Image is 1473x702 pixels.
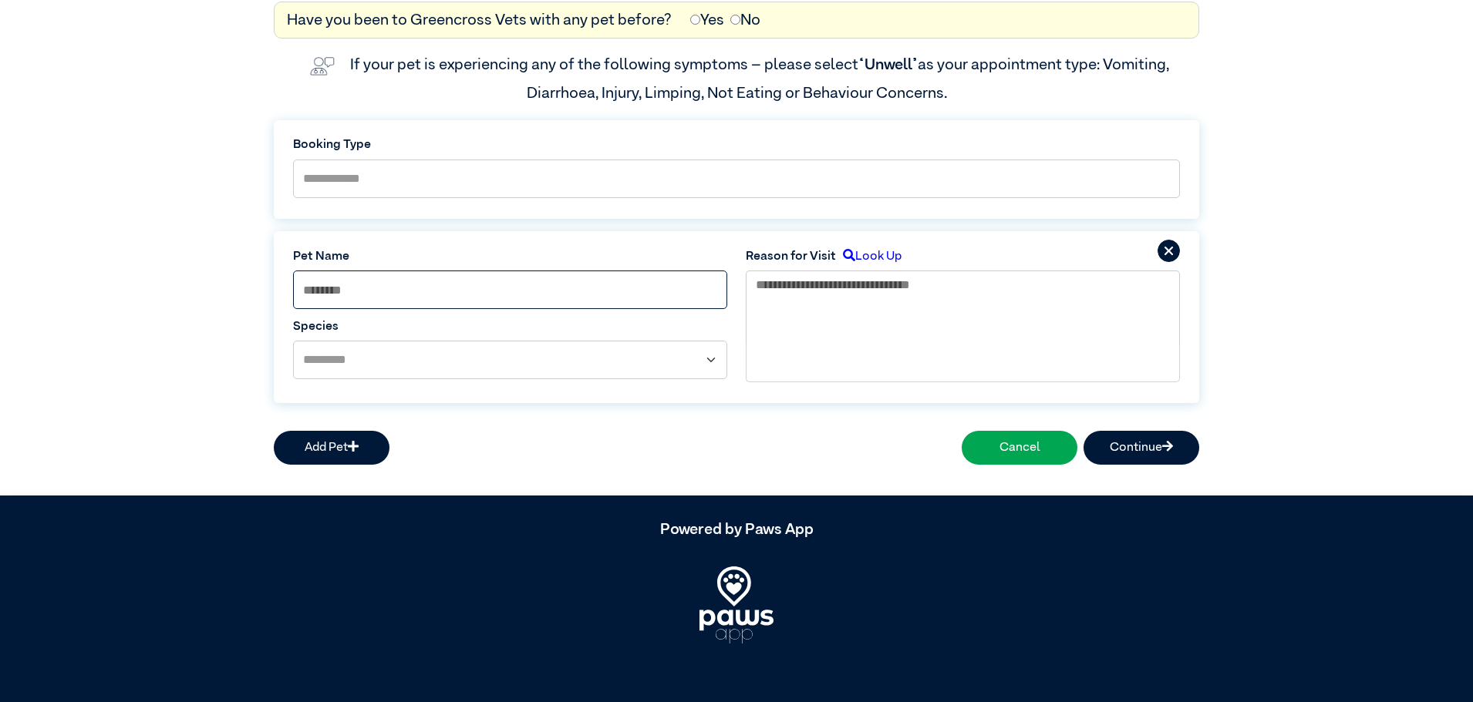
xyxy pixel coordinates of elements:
[304,51,341,82] img: vet
[287,8,672,32] label: Have you been to Greencross Vets with any pet before?
[293,247,727,266] label: Pet Name
[962,431,1077,465] button: Cancel
[274,431,389,465] button: Add Pet
[293,136,1180,154] label: Booking Type
[1084,431,1199,465] button: Continue
[350,57,1172,100] label: If your pet is experiencing any of the following symptoms – please select as your appointment typ...
[690,8,724,32] label: Yes
[836,247,902,266] label: Look Up
[858,57,918,72] span: “Unwell”
[746,247,836,266] label: Reason for Visit
[690,15,700,25] input: Yes
[699,566,774,643] img: PawsApp
[293,317,727,336] label: Species
[274,520,1199,539] h5: Powered by Paws App
[730,8,760,32] label: No
[730,15,740,25] input: No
